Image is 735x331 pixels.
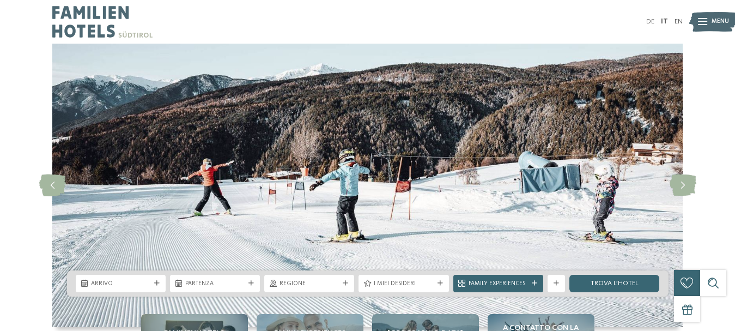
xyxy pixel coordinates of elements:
[185,280,245,288] span: Partenza
[52,44,683,327] img: Hotel sulle piste da sci per bambini: divertimento senza confini
[661,18,668,25] a: IT
[675,18,683,25] a: EN
[569,275,659,292] a: trova l’hotel
[91,280,150,288] span: Arrivo
[280,280,339,288] span: Regione
[374,280,433,288] span: I miei desideri
[646,18,654,25] a: DE
[469,280,528,288] span: Family Experiences
[712,17,729,26] span: Menu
